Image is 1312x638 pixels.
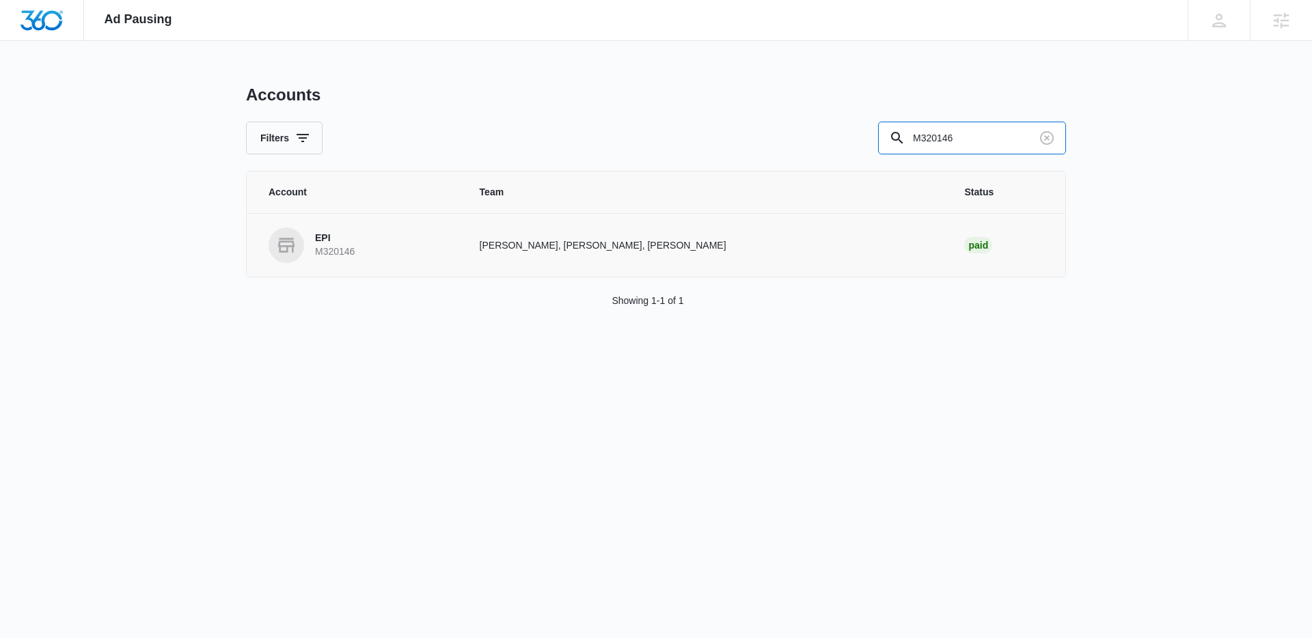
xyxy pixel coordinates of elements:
[269,227,447,263] a: EPIM320146
[878,122,1066,154] input: Search By Account Number
[105,12,172,27] span: Ad Pausing
[315,245,355,259] p: M320146
[315,232,355,245] p: EPI
[269,185,447,199] span: Account
[1036,127,1058,149] button: Clear
[964,237,992,253] div: Paid
[964,185,1043,199] span: Status
[246,122,323,154] button: Filters
[246,85,320,105] h1: Accounts
[480,238,932,253] p: [PERSON_NAME], [PERSON_NAME], [PERSON_NAME]
[612,294,683,308] p: Showing 1-1 of 1
[480,185,932,199] span: Team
